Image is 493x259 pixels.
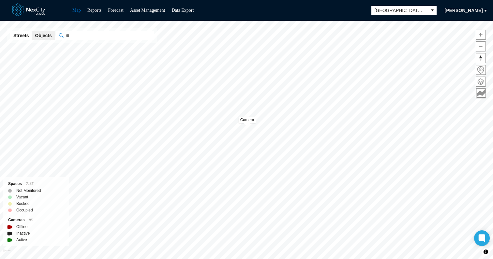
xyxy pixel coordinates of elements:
[16,223,27,230] label: Offline
[476,65,486,75] button: Home
[428,6,437,15] button: select
[26,182,33,186] span: 7167
[476,30,486,39] span: Zoom in
[29,218,33,222] span: 95
[3,250,10,257] a: Mapbox homepage
[16,230,30,237] label: Inactive
[441,5,487,16] button: [PERSON_NAME]
[16,200,30,207] label: Booked
[72,8,81,13] a: Map
[484,248,488,255] span: Toggle attribution
[375,7,425,14] span: [GEOGRAPHIC_DATA][PERSON_NAME]
[32,31,55,40] button: Objects
[476,88,486,98] button: Key metrics
[476,53,486,63] span: Reset bearing to north
[476,77,486,87] button: Layers management
[8,180,64,187] div: Spaces
[87,8,102,13] a: Reports
[35,32,52,39] span: Objects
[476,42,486,51] span: Zoom out
[476,53,486,63] button: Reset bearing to north
[16,187,41,194] label: Not Monitored
[16,207,33,213] label: Occupied
[16,194,28,200] label: Vacant
[240,118,254,122] span: Camera
[482,248,490,256] button: Toggle attribution
[13,32,29,39] span: Streets
[8,217,64,223] div: Cameras
[130,8,165,13] a: Asset Management
[476,30,486,40] button: Zoom in
[445,7,483,14] span: [PERSON_NAME]
[16,237,27,243] label: Active
[108,8,123,13] a: Forecast
[476,41,486,51] button: Zoom out
[172,8,194,13] a: Data Export
[10,31,32,40] button: Streets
